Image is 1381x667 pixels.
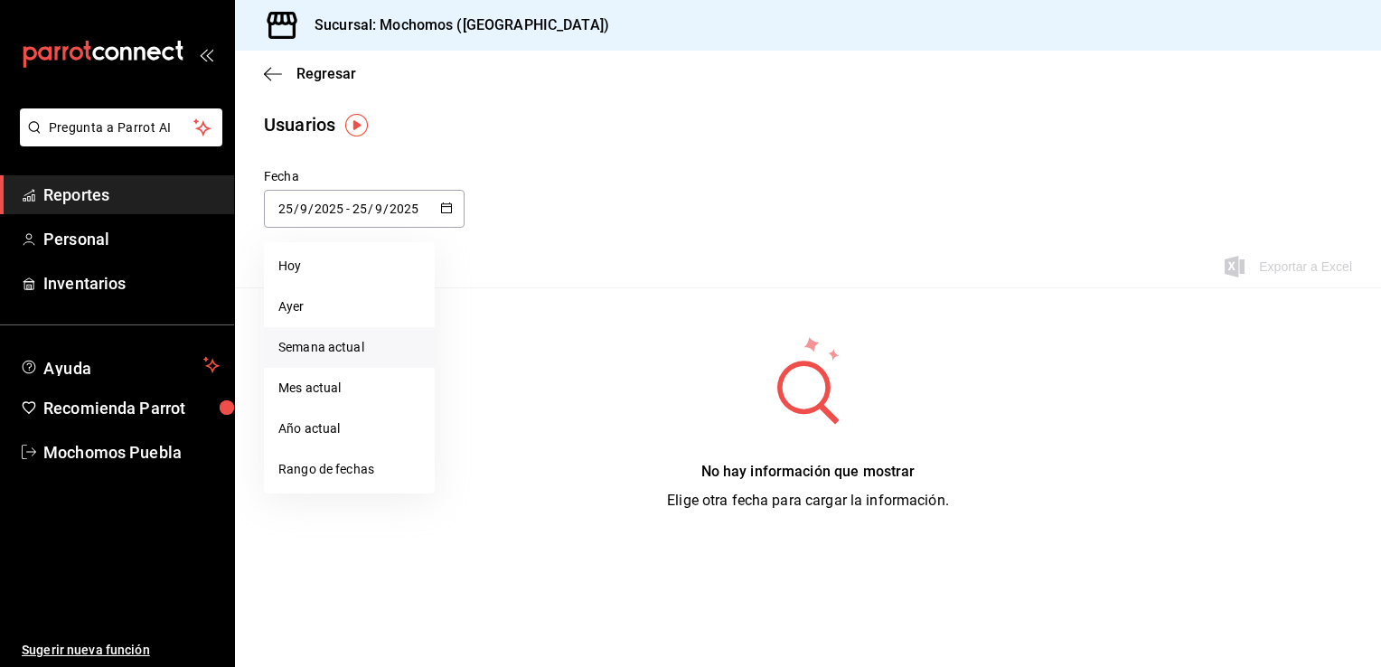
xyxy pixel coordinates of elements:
[264,167,465,186] div: Fecha
[13,131,222,150] a: Pregunta a Parrot AI
[667,492,949,509] span: Elige otra fecha para cargar la información.
[199,47,213,61] button: open_drawer_menu
[314,202,344,216] input: Year
[389,202,419,216] input: Year
[264,368,435,409] li: Mes actual
[296,65,356,82] span: Regresar
[43,396,220,420] span: Recomienda Parrot
[308,202,314,216] span: /
[667,461,949,483] div: No hay información que mostrar
[345,114,368,136] img: Tooltip marker
[264,287,435,327] li: Ayer
[49,118,194,137] span: Pregunta a Parrot AI
[264,327,435,368] li: Semana actual
[346,202,350,216] span: -
[264,449,435,490] li: Rango de fechas
[43,271,220,296] span: Inventarios
[264,246,435,287] li: Hoy
[383,202,389,216] span: /
[20,108,222,146] button: Pregunta a Parrot AI
[264,65,356,82] button: Regresar
[43,440,220,465] span: Mochomos Puebla
[43,354,196,376] span: Ayuda
[277,202,294,216] input: Day
[43,183,220,207] span: Reportes
[299,202,308,216] input: Month
[300,14,609,36] h3: Sucursal: Mochomos ([GEOGRAPHIC_DATA])
[374,202,383,216] input: Month
[43,227,220,251] span: Personal
[352,202,368,216] input: Day
[22,641,220,660] span: Sugerir nueva función
[264,111,335,138] div: Usuarios
[368,202,373,216] span: /
[264,409,435,449] li: Año actual
[294,202,299,216] span: /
